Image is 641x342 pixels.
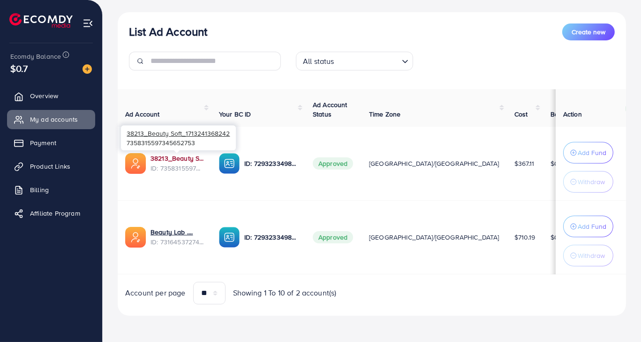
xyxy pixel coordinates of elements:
span: Account per page [125,288,186,298]
img: menu [83,18,93,29]
a: My ad accounts [7,110,95,129]
span: Your BC ID [219,109,251,119]
span: Ecomdy Balance [10,52,61,61]
span: Ad Account Status [313,100,347,119]
button: Add Fund [563,216,613,237]
button: Withdraw [563,245,613,266]
a: Overview [7,86,95,105]
img: ic-ba-acc.ded83a64.svg [219,153,240,174]
img: ic-ads-acc.e4c84228.svg [125,153,146,174]
span: ID: 7358315597345652753 [151,163,204,173]
span: 38213_Beauty Soft_1713241368242 [127,129,230,138]
p: ID: 7293233498205437953 [244,232,298,243]
span: ID: 7316453727488163841 [151,237,204,247]
span: Cost [514,109,528,119]
span: Ad Account [125,109,160,119]
span: [GEOGRAPHIC_DATA]/[GEOGRAPHIC_DATA] [369,233,499,242]
img: logo [9,13,73,28]
div: Search for option [296,52,413,70]
button: Withdraw [563,171,613,193]
p: ID: 7293233498205437953 [244,158,298,169]
span: Overview [30,91,58,101]
span: Approved [313,157,353,170]
a: Beauty Lab .... [151,227,204,237]
button: Add Fund [563,142,613,163]
span: All status [301,54,336,68]
img: ic-ba-acc.ded83a64.svg [219,227,240,248]
a: Billing [7,180,95,199]
p: Add Fund [578,221,606,232]
button: Create new [562,23,615,40]
p: Add Fund [578,147,606,158]
span: Affiliate Program [30,209,80,218]
span: [GEOGRAPHIC_DATA]/[GEOGRAPHIC_DATA] [369,159,499,168]
span: Create new [572,27,605,37]
span: $710.19 [514,233,535,242]
img: ic-ads-acc.e4c84228.svg [125,227,146,248]
a: Product Links [7,157,95,176]
span: Billing [30,185,49,194]
iframe: Chat [601,300,634,335]
div: <span class='underline'>Beauty Lab ....</span></br>7316453727488163841 [151,227,204,247]
div: 7358315597345652753 [121,125,236,150]
span: $0.7 [10,62,28,75]
span: Action [563,109,582,119]
p: Withdraw [578,250,605,261]
a: Affiliate Program [7,204,95,223]
img: image [83,64,92,74]
a: 38213_Beauty Soft_1713241368242 [151,154,204,163]
a: Payment [7,133,95,152]
span: Payment [30,138,56,148]
span: Showing 1 To 10 of 2 account(s) [233,288,337,298]
span: Product Links [30,162,70,171]
p: Withdraw [578,176,605,187]
span: $367.11 [514,159,535,168]
span: Approved [313,231,353,243]
input: Search for option [337,53,398,68]
span: Time Zone [369,109,400,119]
span: My ad accounts [30,115,78,124]
h3: List Ad Account [129,25,207,39]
